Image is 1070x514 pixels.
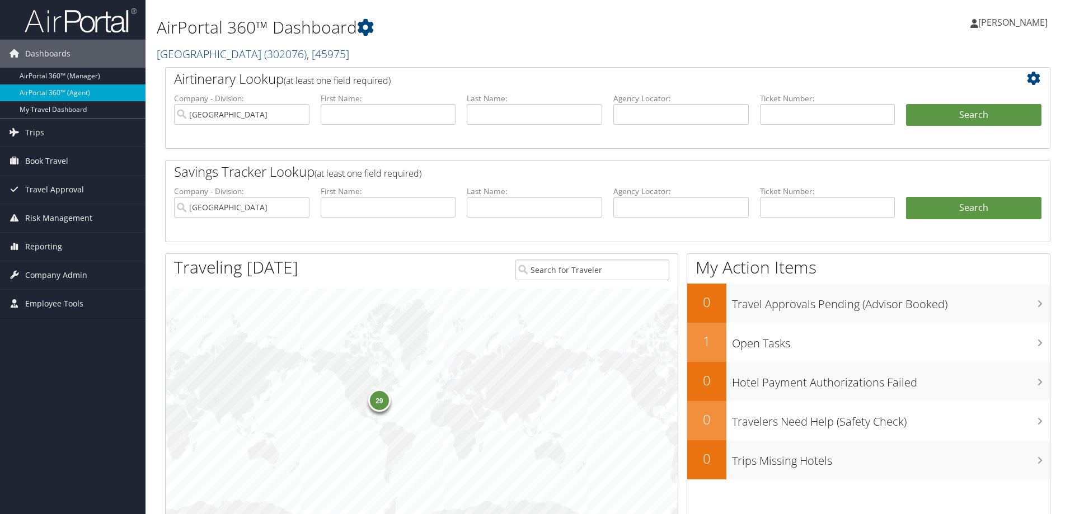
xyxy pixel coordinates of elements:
[25,233,62,261] span: Reporting
[284,74,391,87] span: (at least one field required)
[467,93,602,104] label: Last Name:
[970,6,1059,39] a: [PERSON_NAME]
[174,69,968,88] h2: Airtinerary Lookup
[174,162,968,181] h2: Savings Tracker Lookup
[613,93,749,104] label: Agency Locator:
[687,401,1050,440] a: 0Travelers Need Help (Safety Check)
[978,16,1048,29] span: [PERSON_NAME]
[687,362,1050,401] a: 0Hotel Payment Authorizations Failed
[687,332,726,351] h2: 1
[174,197,309,218] input: search accounts
[906,104,1041,126] button: Search
[687,371,726,390] h2: 0
[321,186,456,197] label: First Name:
[25,204,92,232] span: Risk Management
[687,256,1050,279] h1: My Action Items
[906,197,1041,219] a: Search
[732,408,1050,430] h3: Travelers Need Help (Safety Check)
[315,167,421,180] span: (at least one field required)
[760,93,895,104] label: Ticket Number:
[25,176,84,204] span: Travel Approval
[157,16,758,39] h1: AirPortal 360™ Dashboard
[687,323,1050,362] a: 1Open Tasks
[157,46,349,62] a: [GEOGRAPHIC_DATA]
[25,147,68,175] span: Book Travel
[687,440,1050,479] a: 0Trips Missing Hotels
[25,7,137,34] img: airportal-logo.png
[732,369,1050,390] h3: Hotel Payment Authorizations Failed
[687,284,1050,323] a: 0Travel Approvals Pending (Advisor Booked)
[687,449,726,468] h2: 0
[467,186,602,197] label: Last Name:
[25,40,71,68] span: Dashboards
[174,186,309,197] label: Company - Division:
[732,447,1050,469] h3: Trips Missing Hotels
[174,93,309,104] label: Company - Division:
[732,330,1050,351] h3: Open Tasks
[174,256,298,279] h1: Traveling [DATE]
[515,260,669,280] input: Search for Traveler
[760,186,895,197] label: Ticket Number:
[321,93,456,104] label: First Name:
[687,410,726,429] h2: 0
[613,186,749,197] label: Agency Locator:
[25,119,44,147] span: Trips
[25,290,83,318] span: Employee Tools
[264,46,307,62] span: ( 302076 )
[307,46,349,62] span: , [ 45975 ]
[687,293,726,312] h2: 0
[368,389,391,412] div: 29
[25,261,87,289] span: Company Admin
[732,291,1050,312] h3: Travel Approvals Pending (Advisor Booked)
